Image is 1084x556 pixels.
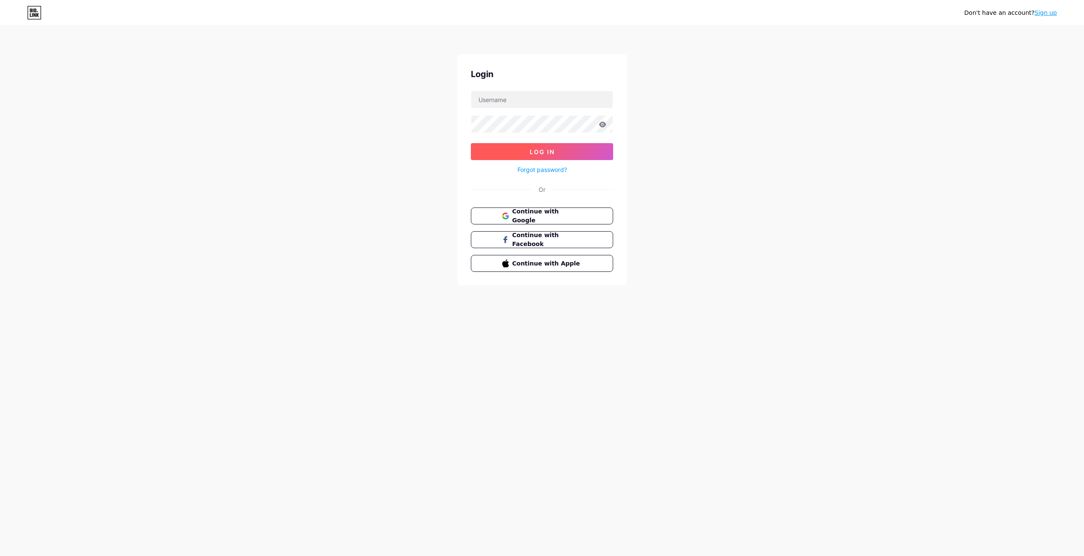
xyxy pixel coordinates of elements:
button: Continue with Facebook [471,231,613,248]
button: Log In [471,143,613,160]
button: Continue with Google [471,207,613,224]
span: Continue with Google [512,207,582,225]
div: Don't have an account? [964,8,1057,17]
div: Or [539,185,545,194]
input: Username [471,91,613,108]
a: Sign up [1034,9,1057,16]
span: Log In [530,148,555,155]
span: Continue with Apple [512,259,582,268]
button: Continue with Apple [471,255,613,272]
span: Continue with Facebook [512,231,582,249]
a: Forgot password? [517,165,567,174]
div: Login [471,68,613,80]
